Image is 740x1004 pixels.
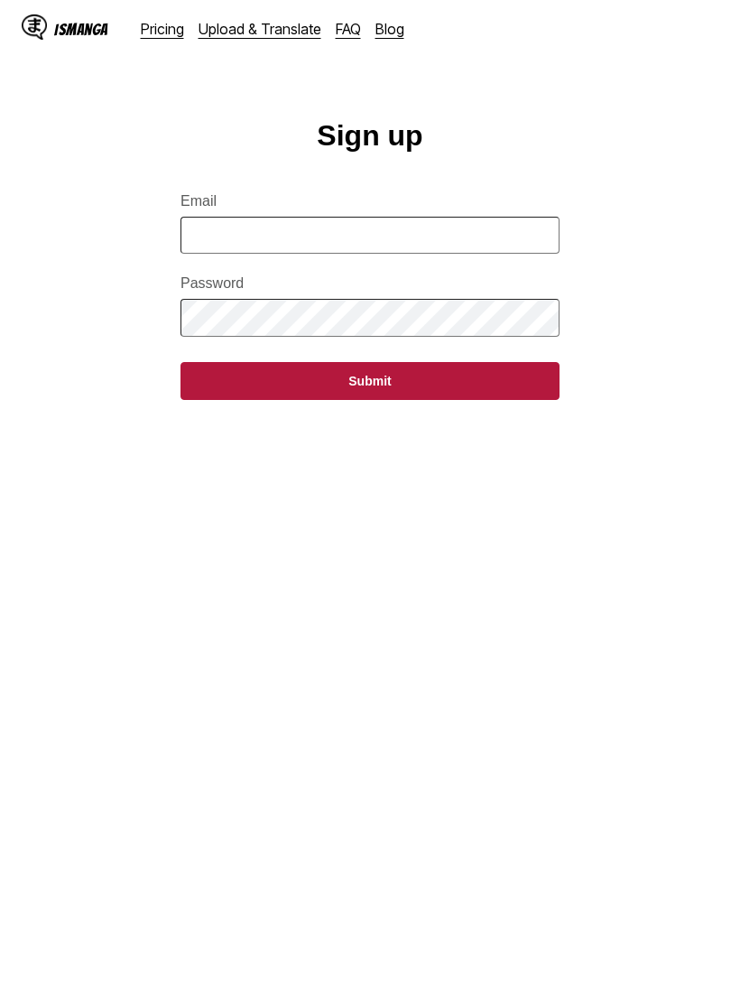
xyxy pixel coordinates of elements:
label: Email [180,193,560,209]
a: FAQ [336,20,361,38]
a: IsManga LogoIsManga [22,14,141,43]
a: Pricing [141,20,184,38]
a: Upload & Translate [199,20,321,38]
img: IsManga Logo [22,14,47,40]
div: IsManga [54,21,108,38]
label: Password [180,275,560,292]
h1: Sign up [317,119,422,153]
a: Blog [375,20,404,38]
button: Submit [180,362,560,400]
